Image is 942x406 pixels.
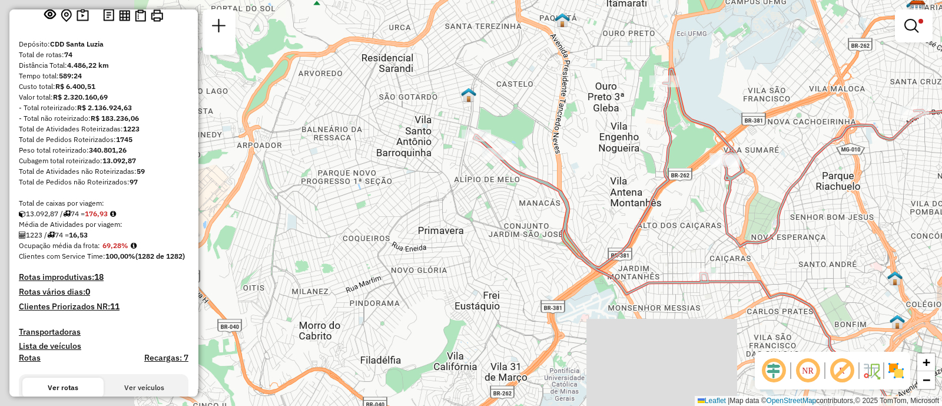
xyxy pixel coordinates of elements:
[110,210,116,217] i: Meta Caixas/viagem: 196,56 Diferença: -19,63
[767,397,817,405] a: OpenStreetMap
[19,272,188,282] h4: Rotas improdutivas:
[19,156,188,166] div: Cubagem total roteirizado:
[63,210,71,217] i: Total de rotas
[917,371,935,389] a: Zoom out
[22,378,104,398] button: Ver rotas
[77,103,132,112] strong: R$ 2.136.924,63
[50,39,104,48] strong: CDD Santa Luzia
[19,241,100,250] span: Ocupação média da frota:
[900,14,928,38] a: Exibir filtros
[47,232,55,239] i: Total de rotas
[794,357,822,385] span: Ocultar NR
[132,7,148,24] button: Visualizar Romaneio
[759,357,788,385] span: Ocultar deslocamento
[91,114,139,123] strong: R$ 183.236,06
[19,287,188,297] h4: Rotas vários dias:
[42,6,58,25] button: Exibir sessão original
[19,92,188,103] div: Valor total:
[130,177,138,186] strong: 97
[19,232,26,239] i: Total de Atividades
[89,146,127,154] strong: 340.801,26
[887,270,903,286] img: Transit Point - 1
[828,357,856,385] span: Exibir rótulo
[55,82,95,91] strong: R$ 6.400,51
[728,397,729,405] span: |
[19,124,188,134] div: Total de Atividades Roteirizadas:
[19,49,188,60] div: Total de rotas:
[19,39,188,49] div: Depósito:
[69,230,88,239] strong: 16,53
[74,6,91,25] button: Painel de Sugestão
[19,60,188,71] div: Distância Total:
[890,314,905,329] img: 209 UDC Full Bonfim
[104,378,185,398] button: Ver veículos
[67,61,109,70] strong: 4.486,22 km
[19,209,188,219] div: 13.092,87 / 74 =
[116,135,132,144] strong: 1745
[85,286,90,297] strong: 0
[887,361,905,380] img: Exibir/Ocultar setores
[19,210,26,217] i: Cubagem total roteirizado
[917,354,935,371] a: Zoom in
[85,209,108,218] strong: 176,93
[923,355,930,369] span: +
[555,12,570,28] img: Warecloud Parque Pedro ll
[102,156,136,165] strong: 13.092,87
[19,81,188,92] div: Custo total:
[19,103,188,113] div: - Total roteirizado:
[105,252,135,260] strong: 100,00%
[698,397,726,405] a: Leaflet
[19,145,188,156] div: Peso total roteirizado:
[19,219,188,230] div: Média de Atividades por viagem:
[19,198,188,209] div: Total de caixas por viagem:
[64,50,72,59] strong: 74
[117,7,132,23] button: Visualizar relatório de Roteirização
[19,341,188,351] h4: Lista de veículos
[148,7,165,24] button: Imprimir Rotas
[19,166,188,177] div: Total de Atividades não Roteirizadas:
[53,93,108,101] strong: R$ 2.320.160,69
[19,113,188,124] div: - Total não roteirizado:
[19,353,41,363] a: Rotas
[207,14,231,41] a: Nova sessão e pesquisa
[137,167,145,176] strong: 59
[862,361,881,380] img: Fluxo de ruas
[19,302,188,312] h4: Clientes Priorizados NR:
[695,396,942,406] div: Map data © contributors,© 2025 TomTom, Microsoft
[19,327,188,337] h4: Transportadoras
[19,252,105,260] span: Clientes com Service Time:
[19,230,188,240] div: 1223 / 74 =
[123,124,140,133] strong: 1223
[19,134,188,145] div: Total de Pedidos Roteirizados:
[59,71,82,80] strong: 589:24
[58,6,74,25] button: Centralizar mapa no depósito ou ponto de apoio
[101,6,117,25] button: Logs desbloquear sessão
[94,272,104,282] strong: 18
[19,71,188,81] div: Tempo total:
[461,87,476,103] img: 208 UDC Full Gloria
[110,301,120,312] strong: 11
[144,353,188,363] h4: Recargas: 7
[923,372,930,387] span: −
[19,177,188,187] div: Total de Pedidos não Roteirizados:
[102,241,128,250] strong: 69,28%
[918,19,923,24] span: Filtro Ativo
[131,242,137,249] em: Média calculada utilizando a maior ocupação (%Peso ou %Cubagem) de cada rota da sessão. Rotas cro...
[135,252,185,260] strong: (1282 de 1282)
